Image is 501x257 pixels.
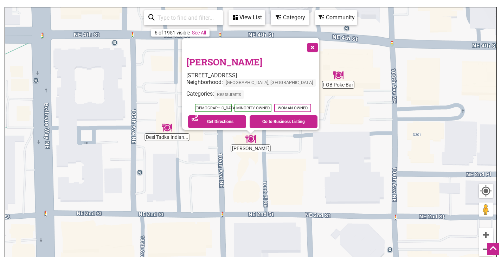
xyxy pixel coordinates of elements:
button: Zoom out [479,242,493,256]
a: Go to Business Listing [250,115,317,128]
div: Filter by category [271,10,309,25]
div: Desi Tadka Indian Grill [159,120,175,136]
span: [DEMOGRAPHIC_DATA]-Owned [194,104,231,112]
div: Category [271,11,309,24]
span: Woman-Owned [274,104,311,112]
a: Get Directions [188,115,246,128]
a: [PERSON_NAME] [186,56,262,68]
div: 6 of 1951 visible [155,30,190,36]
div: Neighborhood: [186,79,319,90]
input: Type to find and filter... [155,11,219,25]
div: Xiao Chi Jie [243,131,259,147]
div: View List [229,11,264,24]
button: Zoom in [479,228,493,242]
div: Type to search and filter [144,10,223,25]
div: [STREET_ADDRESS] [186,72,319,79]
div: Scroll Back to Top [487,243,499,255]
div: See a list of the visible businesses [229,10,265,25]
div: FOB Poke Bar [330,67,346,83]
button: Close [303,38,321,56]
div: Community [316,11,357,24]
div: Filter by Community [315,10,357,25]
span: [GEOGRAPHIC_DATA], [GEOGRAPHIC_DATA] [223,79,316,87]
span: Restaurants [214,91,244,99]
div: Categories: [186,91,319,102]
span: Minority-Owned [234,104,271,112]
button: Drag Pegman onto the map to open Street View [479,203,493,217]
a: See All [192,30,206,36]
button: Your Location [479,184,493,198]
